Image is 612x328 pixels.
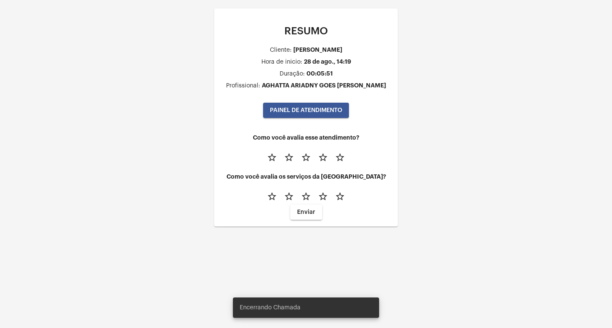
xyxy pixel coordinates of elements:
span: Enviar [297,209,315,215]
h4: Como você avalia os serviços da [GEOGRAPHIC_DATA]? [221,174,391,180]
mat-icon: star_border [301,152,311,163]
span: PAINEL DE ATENDIMENTO [270,107,342,113]
div: Profissional: [226,83,260,89]
div: 28 de ago., 14:19 [304,59,351,65]
mat-icon: star_border [335,152,345,163]
div: [PERSON_NAME] [293,47,342,53]
div: AGHATTA ARIADNY GOES [PERSON_NAME] [262,82,386,89]
div: Hora de inicio: [261,59,302,65]
button: Enviar [290,205,322,220]
mat-icon: star_border [284,191,294,202]
h4: Como você avalia esse atendimento? [221,135,391,141]
mat-icon: star_border [267,152,277,163]
mat-icon: star_border [301,191,311,202]
mat-icon: star_border [335,191,345,202]
mat-icon: star_border [267,191,277,202]
mat-icon: star_border [284,152,294,163]
div: Duração: [280,71,305,77]
div: 00:05:51 [306,70,333,77]
button: PAINEL DE ATENDIMENTO [263,103,349,118]
p: RESUMO [221,25,391,36]
span: Encerrando Chamada [240,303,300,312]
mat-icon: star_border [318,191,328,202]
mat-icon: star_border [318,152,328,163]
div: Cliente: [270,47,292,53]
